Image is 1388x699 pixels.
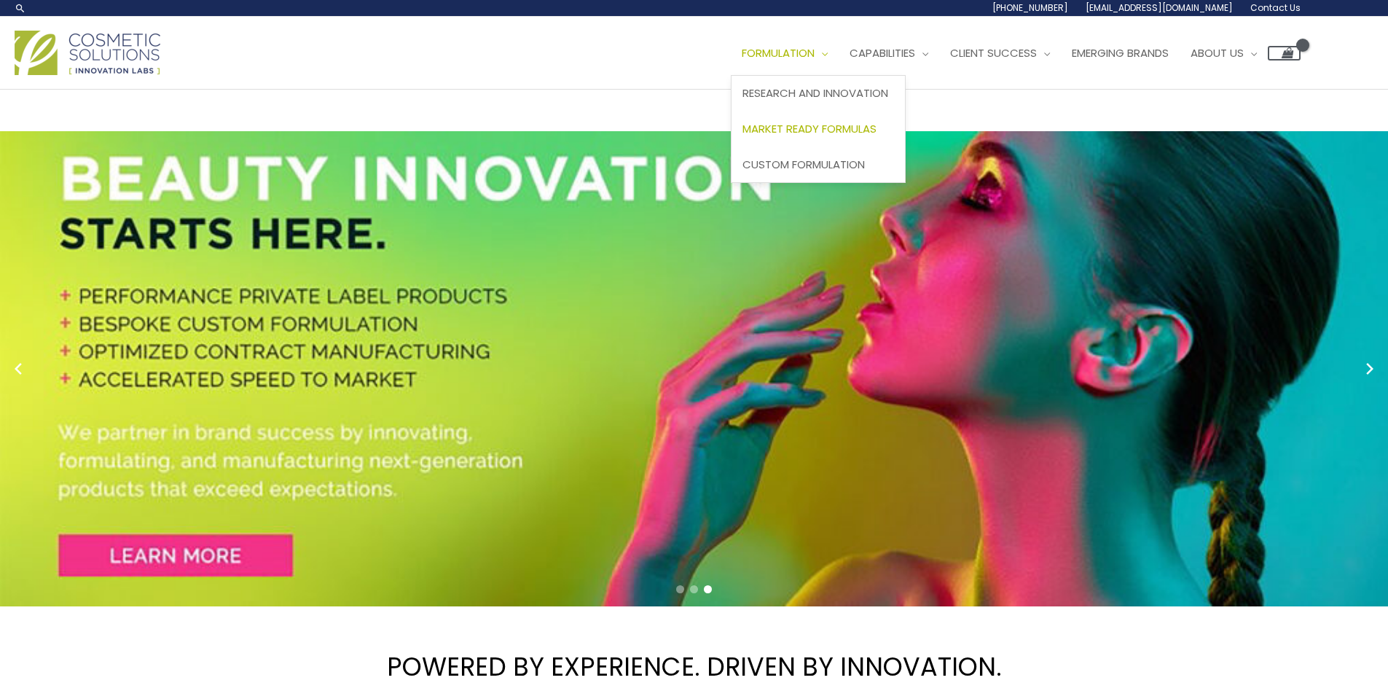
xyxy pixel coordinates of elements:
[1191,45,1244,60] span: About Us
[742,121,877,136] span: Market Ready Formulas
[704,585,712,593] span: Go to slide 3
[15,31,160,75] img: Cosmetic Solutions Logo
[732,147,905,182] a: Custom Formulation
[720,31,1301,75] nav: Site Navigation
[7,358,29,380] button: Previous slide
[839,31,939,75] a: Capabilities
[850,45,915,60] span: Capabilities
[15,2,26,14] a: Search icon link
[1086,1,1233,14] span: [EMAIL_ADDRESS][DOMAIN_NAME]
[1180,31,1268,75] a: About Us
[1061,31,1180,75] a: Emerging Brands
[731,31,839,75] a: Formulation
[742,45,815,60] span: Formulation
[742,157,865,172] span: Custom Formulation
[742,85,888,101] span: Research and Innovation
[992,1,1068,14] span: [PHONE_NUMBER]
[1359,358,1381,380] button: Next slide
[1072,45,1169,60] span: Emerging Brands
[1250,1,1301,14] span: Contact Us
[676,585,684,593] span: Go to slide 1
[939,31,1061,75] a: Client Success
[690,585,698,593] span: Go to slide 2
[1268,46,1301,60] a: View Shopping Cart, empty
[732,76,905,112] a: Research and Innovation
[732,112,905,147] a: Market Ready Formulas
[950,45,1037,60] span: Client Success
